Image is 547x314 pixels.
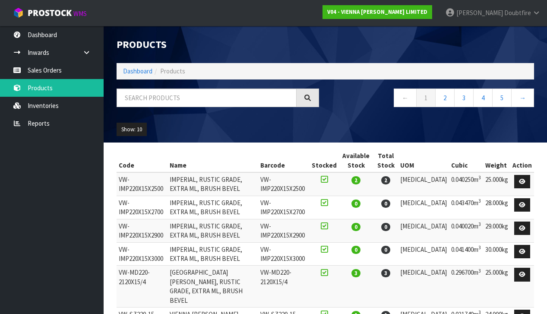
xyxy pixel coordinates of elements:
[373,149,398,172] th: Total Stock
[398,149,449,172] th: UOM
[381,200,390,208] span: 0
[483,266,510,308] td: 25.000kg
[258,149,309,172] th: Barcode
[381,269,390,277] span: 3
[478,174,481,181] sup: 3
[449,172,483,196] td: 0.040250m
[510,149,534,172] th: Action
[168,266,258,308] td: [GEOGRAPHIC_DATA][PERSON_NAME], RUSTIC GRADE, EXTRA ML, BRUSH BEVEL
[117,266,168,308] td: VW-MD220-2120X15/4
[28,7,72,19] span: ProStock
[449,149,483,172] th: Cubic
[398,172,449,196] td: [MEDICAL_DATA]
[454,89,474,107] a: 3
[511,89,534,107] a: →
[483,172,510,196] td: 25.000kg
[449,219,483,242] td: 0.040020m
[258,219,309,242] td: VW-IMP220X15X2900
[117,89,297,107] input: Search products
[478,268,481,274] sup: 3
[168,196,258,219] td: IMPERIAL, RUSTIC GRADE, EXTRA ML, BRUSH BEVEL
[381,246,390,254] span: 0
[351,246,360,254] span: 0
[168,219,258,242] td: IMPERIAL, RUSTIC GRADE, EXTRA ML, BRUSH BEVEL
[168,242,258,266] td: IMPERIAL, RUSTIC GRADE, EXTRA ML, BRUSH BEVEL
[492,89,512,107] a: 5
[398,266,449,308] td: [MEDICAL_DATA]
[449,196,483,219] td: 0.043470m
[160,67,185,75] span: Products
[483,149,510,172] th: Weight
[398,196,449,219] td: [MEDICAL_DATA]
[332,89,534,110] nav: Page navigation
[117,172,168,196] td: VW-IMP220X15X2500
[478,244,481,251] sup: 3
[168,149,258,172] th: Name
[168,172,258,196] td: IMPERIAL, RUSTIC GRADE, EXTRA ML, BRUSH BEVEL
[123,67,152,75] a: Dashboard
[504,9,531,17] span: Doubtfire
[310,149,339,172] th: Stocked
[117,39,319,50] h1: Products
[351,176,360,184] span: 2
[394,89,417,107] a: ←
[351,200,360,208] span: 0
[258,172,309,196] td: VW-IMP220X15X2500
[117,149,168,172] th: Code
[339,149,373,172] th: Available Stock
[258,196,309,219] td: VW-IMP220X15X2700
[456,9,503,17] span: [PERSON_NAME]
[117,242,168,266] td: VW-IMP220X15X3000
[478,221,481,227] sup: 3
[351,269,360,277] span: 3
[398,219,449,242] td: [MEDICAL_DATA]
[117,123,147,136] button: Show: 10
[117,219,168,242] td: VW-IMP220X15X2900
[435,89,455,107] a: 2
[13,7,24,18] img: cube-alt.png
[473,89,493,107] a: 4
[258,266,309,308] td: VW-MD220-2120X15/4
[449,266,483,308] td: 0.296700m
[483,242,510,266] td: 30.000kg
[449,242,483,266] td: 0.041400m
[381,223,390,231] span: 0
[327,8,427,16] strong: V04 - VIENNA [PERSON_NAME] LIMITED
[483,196,510,219] td: 28.000kg
[416,89,436,107] a: 1
[73,10,87,18] small: WMS
[483,219,510,242] td: 29.000kg
[381,176,390,184] span: 2
[398,242,449,266] td: [MEDICAL_DATA]
[117,196,168,219] td: VW-IMP220X15X2700
[478,198,481,204] sup: 3
[258,242,309,266] td: VW-IMP220X15X3000
[351,223,360,231] span: 0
